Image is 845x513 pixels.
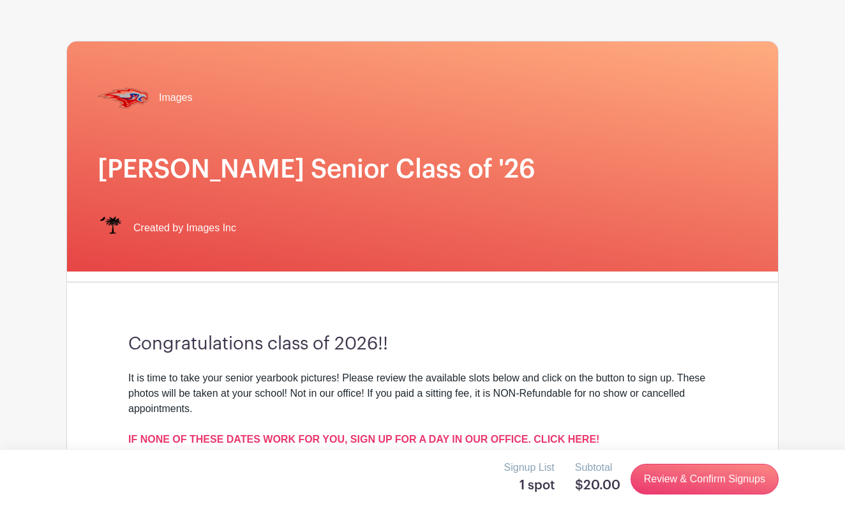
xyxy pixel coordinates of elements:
[504,478,555,493] h5: 1 spot
[98,72,149,123] img: hammond%20transp.%20(1).png
[504,460,555,475] p: Signup List
[159,90,192,105] span: Images
[575,460,620,475] p: Subtotal
[98,215,123,241] img: IMAGES%20logo%20transparenT%20PNG%20s.png
[128,371,717,432] div: It is time to take your senior yearbook pictures! Please review the available slots below and cli...
[575,478,620,493] h5: $20.00
[128,333,717,355] h3: Congratulations class of 2026!!
[128,434,599,445] a: IF NONE OF THESE DATES WORK FOR YOU, SIGN UP FOR A DAY IN OUR OFFICE. CLICK HERE!
[98,154,747,185] h1: [PERSON_NAME] Senior Class of '26
[133,220,236,236] span: Created by Images Inc
[631,464,779,494] a: Review & Confirm Signups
